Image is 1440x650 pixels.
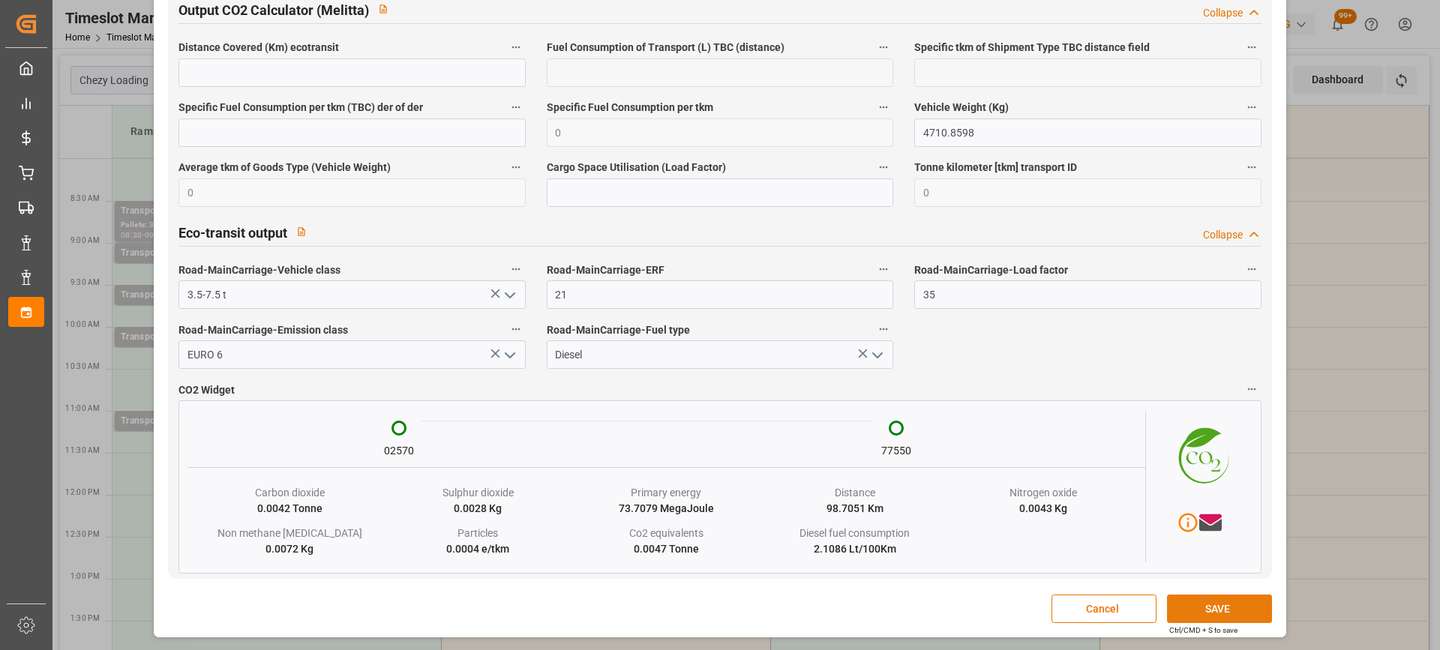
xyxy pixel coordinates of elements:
[257,501,322,517] div: 0.0042 Tonne
[1203,227,1243,243] div: Collapse
[178,280,525,309] input: Type to search/select
[506,97,526,117] button: Specific Fuel Consumption per tkm (TBC) der of der
[547,160,726,175] span: Cargo Space Utilisation (Load Factor)
[1242,259,1261,279] button: Road-MainCarriage-Load factor
[874,259,893,279] button: Road-MainCarriage-ERF
[1242,157,1261,177] button: Tonne kilometer [tkm] transport ID
[914,40,1150,55] span: Specific tkm of Shipment Type TBC distance field
[506,37,526,57] button: Distance Covered (Km) ecotransit
[799,526,910,541] div: Diesel fuel consumption
[178,340,525,369] input: Type to search/select
[506,319,526,339] button: Road-MainCarriage-Emission class
[1203,5,1243,21] div: Collapse
[814,541,896,557] div: 2.1086 Lt/100Km
[506,259,526,279] button: Road-MainCarriage-Vehicle class
[178,223,287,243] h2: Eco-transit output
[874,37,893,57] button: Fuel Consumption of Transport (L) TBC (distance)
[835,485,875,501] div: Distance
[874,157,893,177] button: Cargo Space Utilisation (Load Factor)
[631,485,701,501] div: Primary energy
[914,262,1068,278] span: Road-MainCarriage-Load factor
[826,501,883,517] div: 98.7051 Km
[1169,625,1237,636] div: Ctrl/CMD + S to save
[506,157,526,177] button: Average tkm of Goods Type (Vehicle Weight)
[865,343,888,367] button: open menu
[547,340,893,369] input: Type to search/select
[914,160,1077,175] span: Tonne kilometer [tkm] transport ID
[874,319,893,339] button: Road-MainCarriage-Fuel type
[1051,595,1156,623] button: Cancel
[547,100,713,115] span: Specific Fuel Consumption per tkm
[255,485,325,501] div: Carbon dioxide
[384,443,414,459] div: 02570
[547,40,784,55] span: Fuel Consumption of Transport (L) TBC (distance)
[881,443,911,459] div: 77550
[442,485,514,501] div: Sulphur dioxide
[265,541,313,557] div: 0.0072 Kg
[178,40,339,55] span: Distance Covered (Km) ecotransit
[178,262,340,278] span: Road-MainCarriage-Vehicle class
[446,541,509,557] div: 0.0004 e/tkm
[1242,37,1261,57] button: Specific tkm of Shipment Type TBC distance field
[619,501,714,517] div: 73.7079 MegaJoule
[547,262,664,278] span: Road-MainCarriage-ERF
[457,526,498,541] div: Particles
[1019,501,1067,517] div: 0.0043 Kg
[497,283,520,307] button: open menu
[497,343,520,367] button: open menu
[287,217,316,246] button: View description
[1146,412,1252,495] img: CO2
[1242,97,1261,117] button: Vehicle Weight (Kg)
[178,160,391,175] span: Average tkm of Goods Type (Vehicle Weight)
[1009,485,1077,501] div: Nitrogen oxide
[629,526,703,541] div: Co2 equivalents
[178,322,348,338] span: Road-MainCarriage-Emission class
[547,322,690,338] span: Road-MainCarriage-Fuel type
[914,100,1009,115] span: Vehicle Weight (Kg)
[1167,595,1272,623] button: SAVE
[454,501,502,517] div: 0.0028 Kg
[178,100,423,115] span: Specific Fuel Consumption per tkm (TBC) der of der
[1242,379,1261,399] button: CO2 Widget
[634,541,699,557] div: 0.0047 Tonne
[178,382,235,398] span: CO2 Widget
[217,526,362,541] div: Non methane [MEDICAL_DATA]
[874,97,893,117] button: Specific Fuel Consumption per tkm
